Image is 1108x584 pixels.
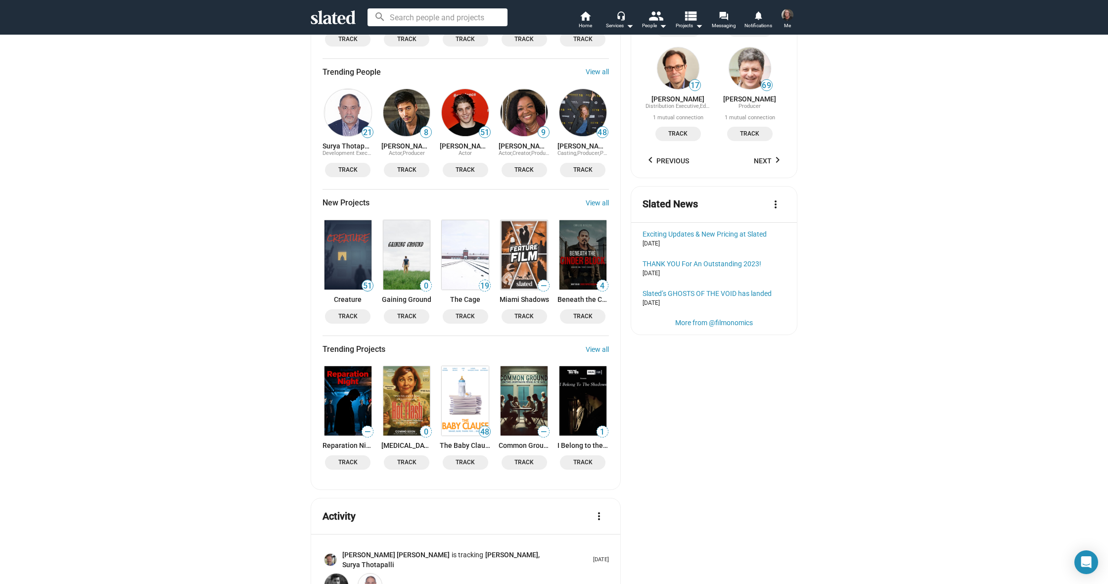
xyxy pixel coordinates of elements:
img: Karri Miles [559,89,606,136]
span: Track [390,34,423,45]
span: Producer [739,103,761,109]
a: Surya Thotapalli [342,560,394,570]
a: Creature [323,295,373,303]
span: 17 [690,81,700,91]
img: Beneath the Cinder Block [559,220,606,290]
a: Creature [323,218,373,292]
div: People [642,20,667,32]
span: Trending Projects [323,344,385,354]
button: Track [560,163,605,177]
span: Track [331,311,365,322]
img: Surya Thotapalli [324,89,371,136]
a: [PERSON_NAME] [PERSON_NAME] [342,550,452,560]
img: Ira Deutchman [657,48,699,89]
span: Creator, [512,150,531,156]
a: [PERSON_NAME], [485,550,540,560]
span: Track [566,165,600,175]
mat-icon: view_list [683,8,697,23]
a: [PERSON_NAME] [440,142,491,150]
span: 51 [479,128,490,138]
a: The Cage [440,218,491,292]
a: Hot Flash [381,364,432,438]
button: Track [560,309,605,324]
span: Production Coordinator [600,150,657,156]
a: View all [586,345,609,353]
a: Common Ground [499,364,550,438]
span: — [538,427,549,437]
mat-icon: arrow_drop_down [657,20,669,32]
img: AlgeRita Wynn [501,89,548,136]
button: Track [560,455,605,470]
span: 1 [597,427,608,437]
a: [PERSON_NAME] [651,95,704,103]
span: Distribution Executive, [646,103,700,109]
mat-icon: forum [719,11,728,20]
span: Track [508,311,541,322]
button: Services [602,10,637,32]
span: Track [661,129,695,139]
div: [DATE] [643,240,785,248]
img: Kevin Kreider [383,89,430,136]
span: Messaging [712,20,736,32]
span: Track [566,34,600,45]
a: [MEDICAL_DATA] [381,441,432,449]
mat-icon: keyboard_arrow_left [645,154,656,166]
mat-icon: more_vert [593,510,605,522]
span: 4 [597,281,608,291]
span: Surya Thotapalli [342,561,394,569]
a: Surya Thotapalli [323,142,373,150]
img: Reparation Night [324,366,371,436]
a: [PERSON_NAME] [381,142,432,150]
span: Me [784,20,791,32]
mat-icon: arrow_drop_down [693,20,705,32]
span: Producer, [531,150,554,156]
a: Slated’s GHOSTS OF THE VOID has landed [643,290,785,297]
div: 1 mutual connection [725,114,775,122]
span: 8 [420,128,431,138]
img: The Cage [442,220,489,290]
span: Producer, [577,150,600,156]
span: — [538,281,549,291]
a: Beneath the Cinder Block [557,218,608,292]
button: Track [502,309,547,324]
a: More from @filmonomics [675,319,753,327]
a: Home [568,10,602,32]
a: Miami Shadows [499,218,550,292]
span: Track [566,457,600,468]
a: Exciting Updates & New Pricing at Slated [643,230,785,238]
p: [DATE] [589,556,609,564]
a: Gaining Ground [381,218,432,292]
span: is tracking [452,550,485,560]
span: Track [733,129,767,139]
button: Track [502,455,547,470]
span: 69 [761,81,772,91]
span: Actor, [499,150,512,156]
a: The Cage [440,295,491,303]
span: Track [331,165,365,175]
mat-icon: home [579,10,591,22]
a: The Baby Clause [440,441,491,449]
button: Track [325,32,370,47]
mat-icon: people [648,8,663,23]
a: Notifications [741,10,776,32]
span: Track [508,34,541,45]
span: Track [449,34,482,45]
span: Development Executive, [323,150,380,156]
button: Track [443,163,488,177]
div: [DATE] [643,270,785,278]
mat-icon: keyboard_arrow_right [772,154,784,166]
img: Common Ground [501,366,548,436]
a: I Belong to the Shadows [557,364,608,438]
button: Projects [672,10,706,32]
span: Track [331,34,365,45]
div: Services [606,20,634,32]
a: Beneath the Cinder Block [557,295,608,303]
a: THANK YOU For An Outstanding 2023! [643,260,785,268]
mat-card-title: Activity [323,510,356,523]
span: Track [449,311,482,322]
button: Track [443,309,488,324]
span: Track [390,311,423,322]
span: Actor, [389,150,403,156]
